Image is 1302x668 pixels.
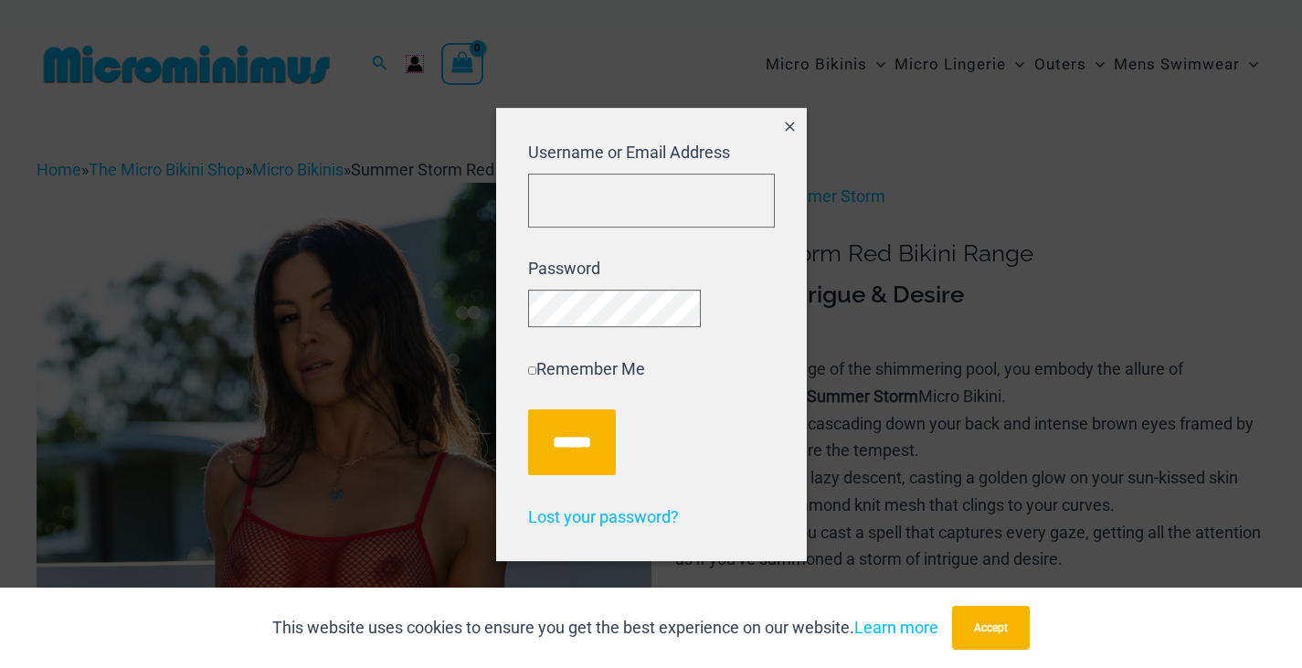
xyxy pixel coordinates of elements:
[528,259,600,278] label: Password
[528,358,645,377] label: Remember Me
[528,506,679,525] a: Lost your password?
[854,618,938,637] a: Learn more
[528,143,730,162] label: Username or Email Address
[773,108,806,150] button: Close popup
[272,614,938,641] p: This website uses cookies to ensure you get the best experience on our website.
[528,366,536,374] input: Remember Me
[952,606,1030,650] button: Accept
